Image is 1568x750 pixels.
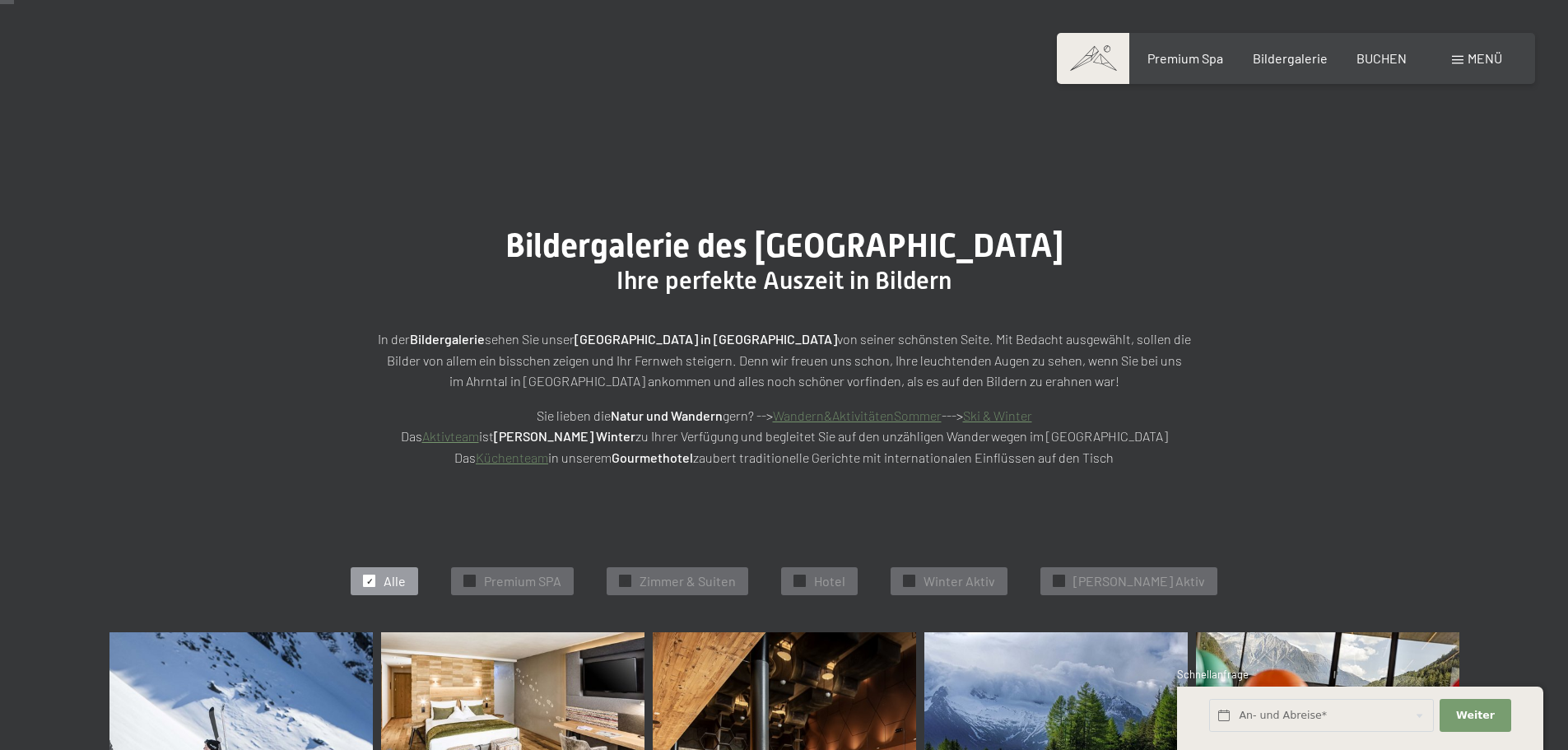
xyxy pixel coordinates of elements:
[373,328,1196,392] p: In der sehen Sie unser von seiner schönsten Seite. Mit Bedacht ausgewählt, sollen die Bilder von ...
[575,331,837,347] strong: [GEOGRAPHIC_DATA] in [GEOGRAPHIC_DATA]
[906,575,913,587] span: ✓
[1356,50,1407,66] a: BUCHEN
[924,572,995,590] span: Winter Aktiv
[422,428,479,444] a: Aktivteam
[814,572,845,590] span: Hotel
[1147,50,1223,66] a: Premium Spa
[611,408,723,423] strong: Natur und Wandern
[1196,632,1459,745] img: Wellnesshotels - Fitness - Sport - Gymnastik
[622,575,629,587] span: ✓
[1177,668,1249,681] span: Schnellanfrage
[384,572,406,590] span: Alle
[1440,699,1510,733] button: Weiter
[373,405,1196,468] p: Sie lieben die gern? --> ---> Das ist zu Ihrer Verfügung und begleitet Sie auf den unzähligen Wan...
[1253,50,1328,66] a: Bildergalerie
[963,408,1032,423] a: Ski & Winter
[484,572,561,590] span: Premium SPA
[797,575,803,587] span: ✓
[1073,572,1205,590] span: [PERSON_NAME] Aktiv
[1468,50,1502,66] span: Menü
[612,450,693,465] strong: Gourmethotel
[505,226,1063,265] span: Bildergalerie des [GEOGRAPHIC_DATA]
[476,450,548,465] a: Küchenteam
[1456,708,1495,723] span: Weiter
[640,572,736,590] span: Zimmer & Suiten
[366,575,373,587] span: ✓
[1056,575,1063,587] span: ✓
[494,428,635,444] strong: [PERSON_NAME] Winter
[773,408,942,423] a: Wandern&AktivitätenSommer
[467,575,473,587] span: ✓
[616,266,952,295] span: Ihre perfekte Auszeit in Bildern
[410,331,485,347] strong: Bildergalerie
